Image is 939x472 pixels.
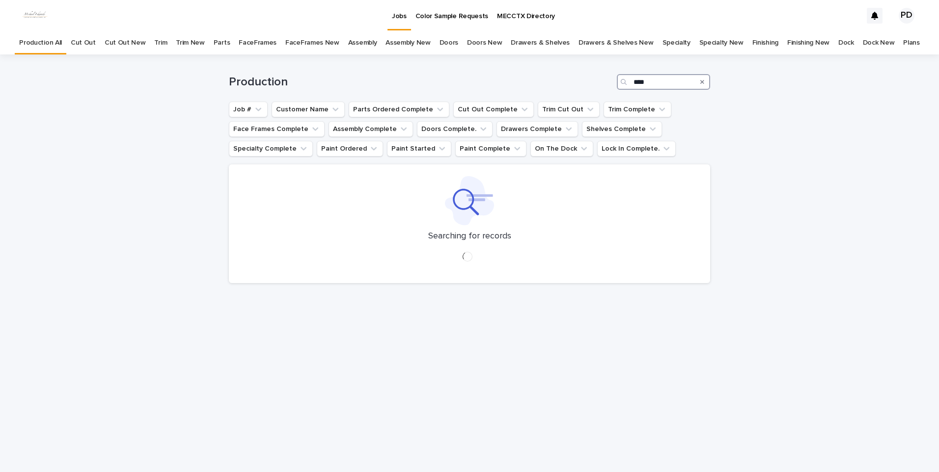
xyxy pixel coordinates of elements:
[511,31,570,54] a: Drawers & Shelves
[71,31,96,54] a: Cut Out
[538,102,600,117] button: Trim Cut Out
[349,102,449,117] button: Parts Ordered Complete
[497,121,578,137] button: Drawers Complete
[19,31,62,54] a: Production All
[899,8,914,24] div: PD
[348,31,377,54] a: Assembly
[387,141,451,157] button: Paint Started
[455,141,526,157] button: Paint Complete
[752,31,778,54] a: Finishing
[582,121,662,137] button: Shelves Complete
[329,121,413,137] button: Assembly Complete
[428,231,511,242] p: Searching for records
[229,121,325,137] button: Face Frames Complete
[530,141,593,157] button: On The Dock
[386,31,430,54] a: Assembly New
[617,74,710,90] input: Search
[239,31,276,54] a: FaceFrames
[154,31,167,54] a: Trim
[597,141,676,157] button: Lock In Complete.
[272,102,345,117] button: Customer Name
[317,141,383,157] button: Paint Ordered
[440,31,458,54] a: Doors
[417,121,493,137] button: Doors Complete.
[903,31,919,54] a: Plans
[229,141,313,157] button: Specialty Complete
[20,6,50,26] img: dhEtdSsQReaQtgKTuLrt
[699,31,744,54] a: Specialty New
[229,75,613,89] h1: Production
[214,31,230,54] a: Parts
[863,31,895,54] a: Dock New
[838,31,854,54] a: Dock
[467,31,502,54] a: Doors New
[176,31,205,54] a: Trim New
[105,31,146,54] a: Cut Out New
[285,31,339,54] a: FaceFrames New
[663,31,690,54] a: Specialty
[604,102,671,117] button: Trim Complete
[579,31,654,54] a: Drawers & Shelves New
[229,102,268,117] button: Job #
[453,102,534,117] button: Cut Out Complete
[787,31,829,54] a: Finishing New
